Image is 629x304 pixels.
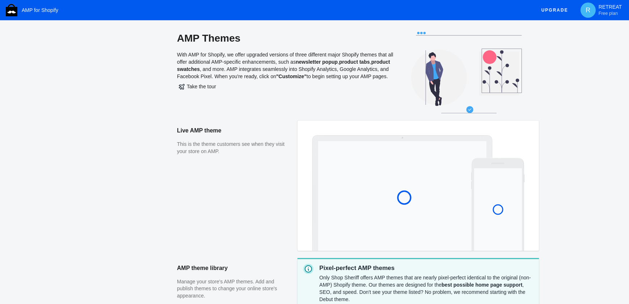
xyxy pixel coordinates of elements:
[177,59,390,72] b: product swatches
[599,10,618,16] span: Free plan
[276,73,307,79] b: "Customize"
[177,278,290,300] p: Manage your store's AMP themes. Add and publish themes to change your online store's appearance.
[177,258,290,278] h2: AMP theme library
[536,4,574,17] button: Upgrade
[471,158,524,251] img: Mobile frame
[442,282,522,288] strong: best possible home page support
[6,4,17,16] img: Shop Sheriff Logo
[177,80,218,93] button: Take the tour
[177,121,290,141] h2: Live AMP theme
[179,84,216,89] span: Take the tour
[312,135,493,251] img: Laptop frame
[177,32,394,45] h2: AMP Themes
[599,4,622,16] p: RETREAT
[22,7,58,13] span: AMP for Shopify
[177,32,394,121] div: With AMP for Shopify, we offer upgraded versions of three different major Shopify themes that all...
[296,59,338,65] b: newsletter popup
[339,59,370,65] b: product tabs
[541,4,568,17] span: Upgrade
[177,141,290,155] p: This is the theme customers see when they visit your store on AMP.
[319,264,533,273] p: Pixel-perfect AMP themes
[584,7,592,14] span: R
